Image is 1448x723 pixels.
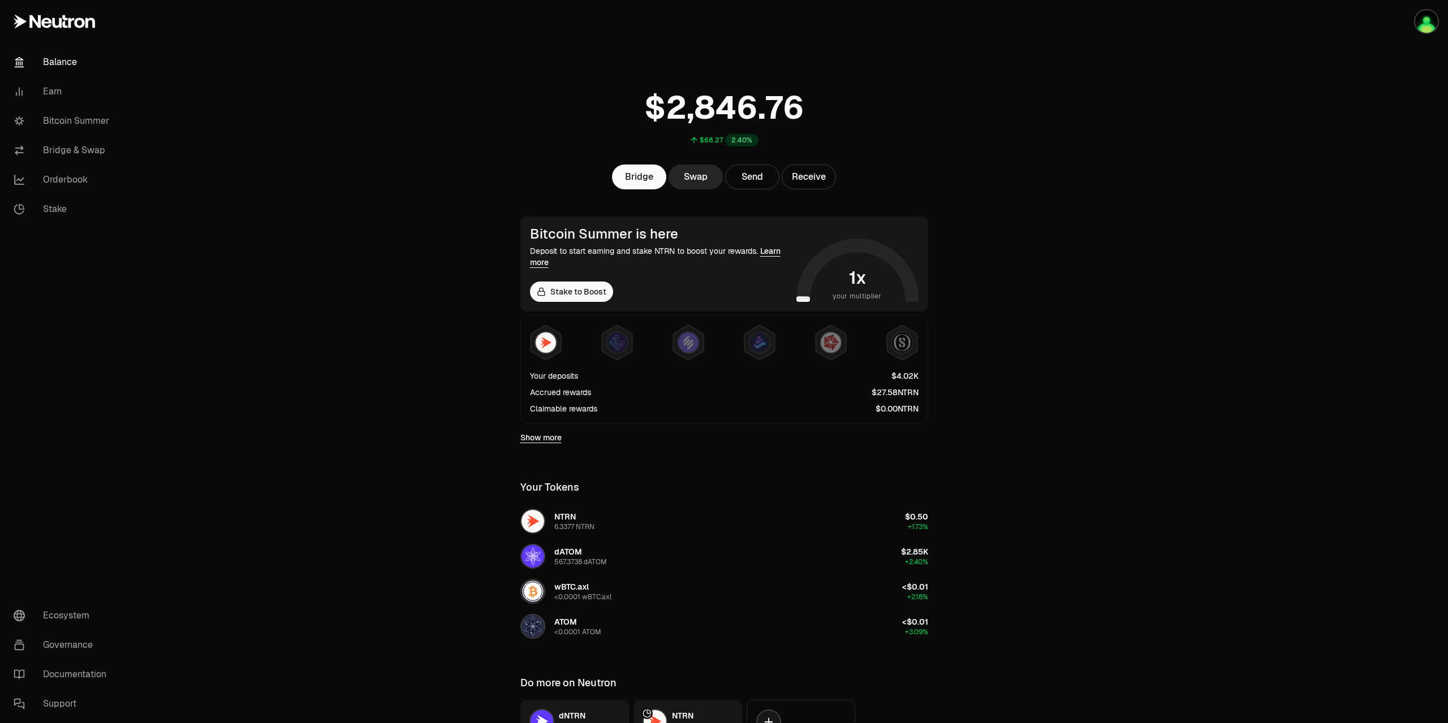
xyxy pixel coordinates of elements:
[554,512,576,522] span: NTRN
[892,332,912,353] img: Structured Points
[902,617,928,627] span: <$0.01
[530,246,781,267] a: Learn more
[5,136,122,165] a: Bridge & Swap
[554,592,611,601] div: <0.0001 wBTC.axl
[554,557,607,566] div: 567.3738 dATOM
[514,504,935,538] button: NTRN LogoNTRN6.3377 NTRN$0.50+1.73%
[559,711,585,721] span: dNTRN
[522,510,544,532] img: NTRN Logo
[901,547,928,557] span: $2.85K
[672,711,693,721] span: NTRN
[522,580,544,603] img: wBTC.axl Logo
[554,582,589,592] span: wBTC.axl
[725,134,759,146] div: 2.40%
[612,164,666,189] a: Bridge
[5,630,122,660] a: Governance
[554,522,594,531] div: 6.3377 NTRN
[908,522,928,531] span: +1.73%
[5,689,122,718] a: Support
[522,615,544,638] img: ATOM Logo
[530,282,613,302] a: Stake to Boost
[530,226,792,242] div: Bitcoin Summer is here
[907,592,928,601] span: +2.18%
[5,194,122,224] a: Stake
[520,432,562,443] a: Show more
[554,617,577,627] span: ATOM
[530,403,597,414] div: Claimable rewards
[514,609,935,643] button: ATOM LogoATOM<0.0001 ATOM<$0.01+3.09%
[725,164,779,189] button: Send
[1415,10,1438,33] img: Ledger Nano S000
[530,370,578,382] div: Your deposits
[5,47,122,77] a: Balance
[536,332,556,353] img: NTRN
[905,557,928,566] span: +2.40%
[530,387,591,398] div: Accrued rewards
[5,660,122,689] a: Documentation
[833,291,882,302] span: your multiplier
[905,512,928,522] span: $0.50
[700,136,723,145] div: $68.27
[5,601,122,630] a: Ecosystem
[514,539,935,573] button: dATOM LogodATOM567.3738 dATOM$2.85K+2.40%
[669,164,723,189] a: Swap
[520,479,579,495] div: Your Tokens
[514,574,935,608] button: wBTC.axl LogowBTC.axl<0.0001 wBTC.axl<$0.01+2.18%
[554,547,582,557] span: dATOM
[520,675,617,691] div: Do more on Neutron
[821,332,841,353] img: Mars Fragments
[749,332,770,353] img: Bedrock Diamonds
[522,545,544,568] img: dATOM Logo
[530,245,792,268] div: Deposit to start earning and stake NTRN to boost your rewards.
[5,165,122,194] a: Orderbook
[902,582,928,592] span: <$0.01
[607,332,627,353] img: EtherFi Points
[905,627,928,637] span: +3.09%
[5,106,122,136] a: Bitcoin Summer
[554,627,601,637] div: <0.0001 ATOM
[678,332,699,353] img: Solv Points
[5,77,122,106] a: Earn
[782,164,836,189] button: Receive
